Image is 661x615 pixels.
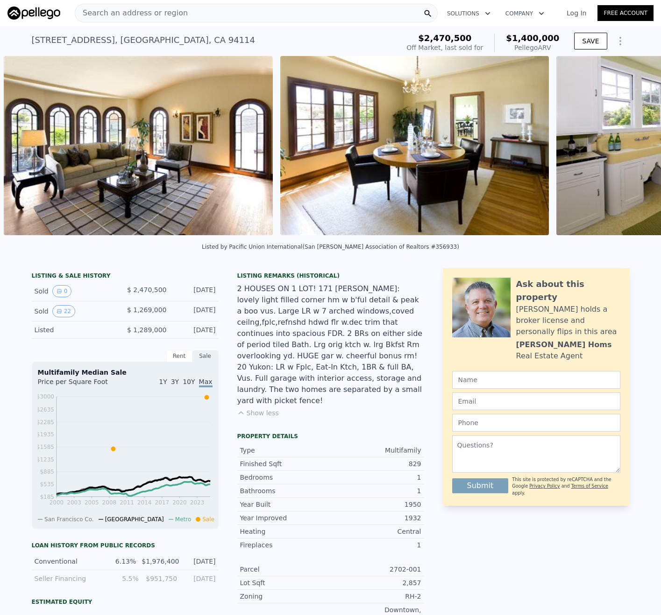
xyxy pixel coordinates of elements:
[127,326,167,334] span: $ 1,289,000
[35,285,118,297] div: Sold
[7,7,60,20] img: Pellego
[240,592,331,601] div: Zoning
[32,598,219,606] div: Estimated Equity
[240,565,331,574] div: Parcel
[237,283,424,406] div: 2 HOUSES ON 1 LOT! 171 [PERSON_NAME]: lovely light filled corner hm w b'ful detail & peak a boo v...
[331,592,421,601] div: RH-2
[171,378,179,385] span: 3Y
[202,516,214,523] span: Sale
[452,392,620,410] input: Email
[174,285,216,297] div: [DATE]
[555,8,597,18] a: Log In
[331,513,421,523] div: 1932
[38,377,125,392] div: Price per Square Foot
[331,459,421,468] div: 829
[36,406,54,413] tspan: $2635
[102,499,116,506] tspan: 2008
[127,286,167,294] span: $ 2,470,500
[331,527,421,536] div: Central
[452,478,509,493] button: Submit
[49,499,64,506] tspan: 2000
[240,446,331,455] div: Type
[166,350,192,362] div: Rent
[240,459,331,468] div: Finished Sqft
[159,378,167,385] span: 1Y
[36,444,54,450] tspan: $1585
[331,578,421,587] div: 2,857
[35,574,100,583] div: Seller Financing
[174,305,216,317] div: [DATE]
[571,483,608,489] a: Terms of Service
[40,481,54,488] tspan: $535
[516,339,612,350] div: [PERSON_NAME] Homs
[106,574,138,583] div: 5.5%
[105,516,164,523] span: [GEOGRAPHIC_DATA]
[38,368,213,377] div: Multifamily Median Sale
[506,43,559,52] div: Pellego ARV
[240,540,331,550] div: Fireplaces
[597,5,654,21] a: Free Account
[67,499,81,506] tspan: 2003
[183,574,215,583] div: [DATE]
[35,557,99,566] div: Conventional
[331,565,421,574] div: 2702-001
[418,33,471,43] span: $2,470,500
[183,378,195,385] span: 10Y
[529,483,560,489] a: Privacy Policy
[331,446,421,455] div: Multifamily
[35,325,118,335] div: Listed
[516,278,620,304] div: Ask about this property
[192,350,219,362] div: Sale
[440,5,498,22] button: Solutions
[240,473,331,482] div: Bedrooms
[237,408,279,418] button: Show less
[32,272,219,281] div: LISTING & SALE HISTORY
[174,325,216,335] div: [DATE]
[40,494,54,500] tspan: $185
[184,557,216,566] div: [DATE]
[240,500,331,509] div: Year Built
[516,304,620,337] div: [PERSON_NAME] holds a broker license and personally flips in this area
[280,56,549,235] img: Sale: 59643300 Parcel: 55937297
[240,578,331,587] div: Lot Sqft
[32,34,256,47] div: [STREET_ADDRESS] , [GEOGRAPHIC_DATA] , CA 94114
[52,305,75,317] button: View historical data
[406,43,483,52] div: Off Market, last sold for
[104,557,136,566] div: 6.13%
[240,486,331,496] div: Bathrooms
[199,378,213,387] span: Max
[75,7,188,19] span: Search an address or region
[36,419,54,426] tspan: $2285
[36,431,54,438] tspan: $1935
[175,516,191,523] span: Metro
[331,500,421,509] div: 1950
[512,476,620,496] div: This site is protected by reCAPTCHA and the Google and apply.
[452,414,620,432] input: Phone
[237,272,424,280] div: Listing Remarks (Historical)
[35,305,118,317] div: Sold
[155,499,169,506] tspan: 2017
[452,371,620,389] input: Name
[611,32,630,50] button: Show Options
[137,499,151,506] tspan: 2014
[240,527,331,536] div: Heating
[172,499,187,506] tspan: 2020
[498,5,552,22] button: Company
[4,56,272,235] img: Sale: 59643300 Parcel: 55937297
[44,516,94,523] span: San Francisco Co.
[331,486,421,496] div: 1
[574,33,607,49] button: SAVE
[516,350,583,362] div: Real Estate Agent
[240,513,331,523] div: Year Improved
[40,468,54,475] tspan: $885
[84,499,99,506] tspan: 2005
[506,33,559,43] span: $1,400,000
[127,306,167,314] span: $ 1,269,000
[202,244,459,250] div: Listed by Pacific Union International (San [PERSON_NAME] Association of Realtors #356933)
[144,574,177,583] div: $951,750
[36,456,54,463] tspan: $1235
[237,433,424,440] div: Property details
[331,473,421,482] div: 1
[142,557,178,566] div: $1,976,400
[190,499,204,506] tspan: 2023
